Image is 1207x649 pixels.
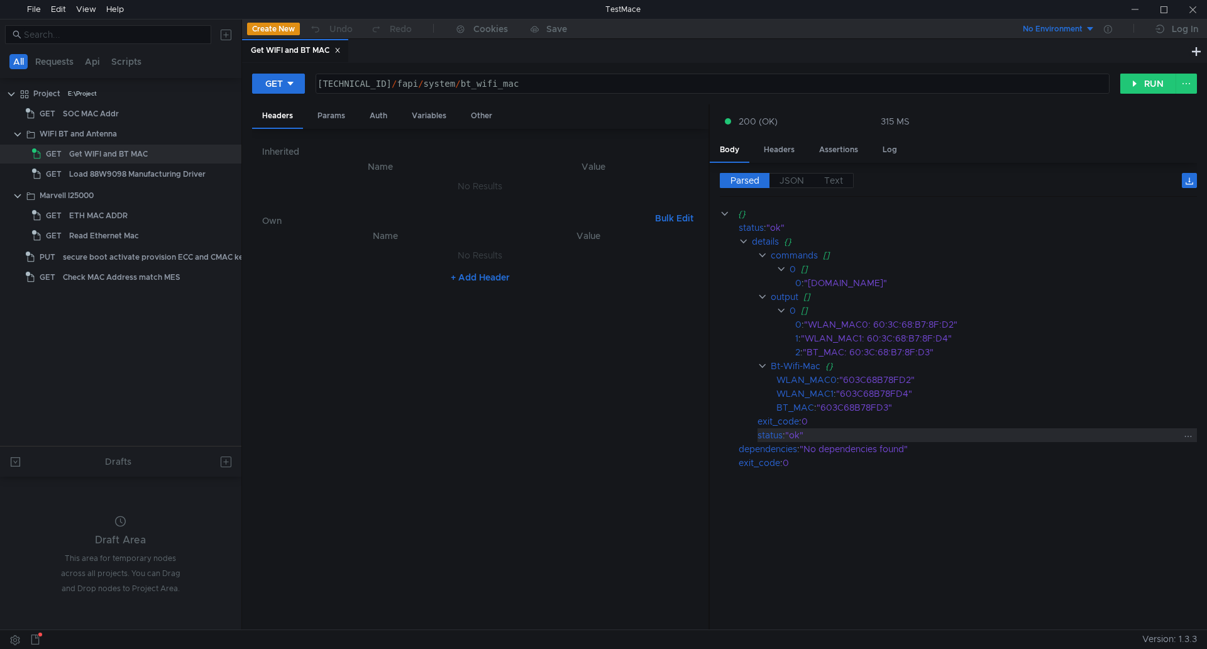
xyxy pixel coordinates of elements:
button: + Add Header [446,270,515,285]
div: "ok" [766,221,1180,235]
div: Other [461,104,502,128]
button: Scripts [107,54,145,69]
div: dependencies [739,442,797,456]
div: Log [873,138,907,162]
div: commands [770,248,817,262]
div: "603C68B78FD4" [836,387,1182,401]
div: Check MAC Address match MES [63,268,180,287]
div: Log In [1172,21,1198,36]
div: Drafts [105,454,131,469]
div: WLAN_MAC0 [776,373,837,387]
th: Value [489,159,698,174]
div: 0 [795,318,802,331]
button: RUN [1120,74,1176,94]
button: Api [81,54,104,69]
div: : [776,373,1197,387]
div: status [739,221,764,235]
div: 1 [795,331,798,345]
div: : [795,345,1197,359]
div: Assertions [809,138,868,162]
div: ETH MAC ADDR [69,206,128,225]
div: 0 [789,304,795,318]
th: Value [489,228,688,243]
div: : [739,456,1197,470]
div: : [776,401,1197,414]
div: {} [825,359,1181,373]
span: Text [824,175,843,186]
div: Params [307,104,355,128]
span: GET [46,145,62,164]
span: Parsed [730,175,759,186]
div: Read Ethernet Mac [69,226,139,245]
div: details [751,235,778,248]
div: exit_code [739,456,780,470]
div: 2 [795,345,800,359]
div: : [795,276,1197,290]
button: Redo [361,19,421,38]
div: E:\Project [68,84,97,103]
button: Bulk Edit [650,211,698,226]
span: GET [46,165,62,184]
div: "BT_MAC: 60:3C:68:B7:8F:D3" [803,345,1179,359]
span: 200 (OK) [739,114,778,128]
div: "603C68B78FD2" [839,373,1182,387]
span: GET [46,226,62,245]
div: GET [265,77,283,91]
input: Search... [24,28,204,42]
div: Bt-Wifi-Mac [770,359,820,373]
div: WIFI BT and Antenna [40,125,117,143]
button: Undo [300,19,361,38]
div: 0 [795,276,802,290]
div: Redo [390,21,412,36]
div: Undo [329,21,353,36]
div: Headers [252,104,303,129]
div: BT_MAC [776,401,814,414]
div: "ok" [785,428,1180,442]
div: : [795,331,1197,345]
div: [] [822,248,1181,262]
div: Variables [402,104,456,128]
div: : [758,428,1197,442]
div: Project [33,84,60,103]
div: Body [710,138,749,163]
div: status [758,428,783,442]
div: : [795,318,1197,331]
div: [] [803,290,1180,304]
div: exit_code [758,414,799,428]
div: output [770,290,798,304]
button: GET [252,74,305,94]
div: Save [546,25,567,33]
div: "WLAN_MAC0: 60:3C:68:B7:8F:D2" [804,318,1179,331]
div: Cookies [473,21,508,36]
div: : [739,221,1197,235]
button: Requests [31,54,77,69]
div: 0 [789,262,795,276]
div: 0 [783,456,1181,470]
div: "WLAN_MAC1: 60:3C:68:B7:8F:D4" [801,331,1179,345]
div: WLAN_MAC1 [776,387,834,401]
span: GET [40,104,55,123]
div: Get WIFI and BT MAC [69,145,148,164]
h6: Own [262,213,650,228]
span: Version: 1.3.3 [1142,630,1197,648]
th: Name [282,228,489,243]
div: No Environment [1023,23,1083,35]
div: 315 MS [881,116,910,127]
div: : [776,387,1197,401]
div: {} [783,235,1180,248]
div: [] [800,304,1179,318]
div: "603C68B78FD3" [817,401,1181,414]
span: GET [40,268,55,287]
span: GET [46,206,62,225]
button: Create New [247,23,300,35]
span: JSON [780,175,804,186]
div: Load 88W9098 Manufacturing Driver [69,165,206,184]
div: "[DOMAIN_NAME]" [804,276,1179,290]
span: PUT [40,248,55,267]
div: "No dependencies found" [800,442,1181,456]
div: SOC MAC Addr [63,104,119,123]
nz-embed-empty: No Results [458,250,502,261]
div: Marvell I25000 [40,186,94,205]
div: : [758,414,1197,428]
div: secure boot activate provision ECC and CMAC keys [63,248,251,267]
